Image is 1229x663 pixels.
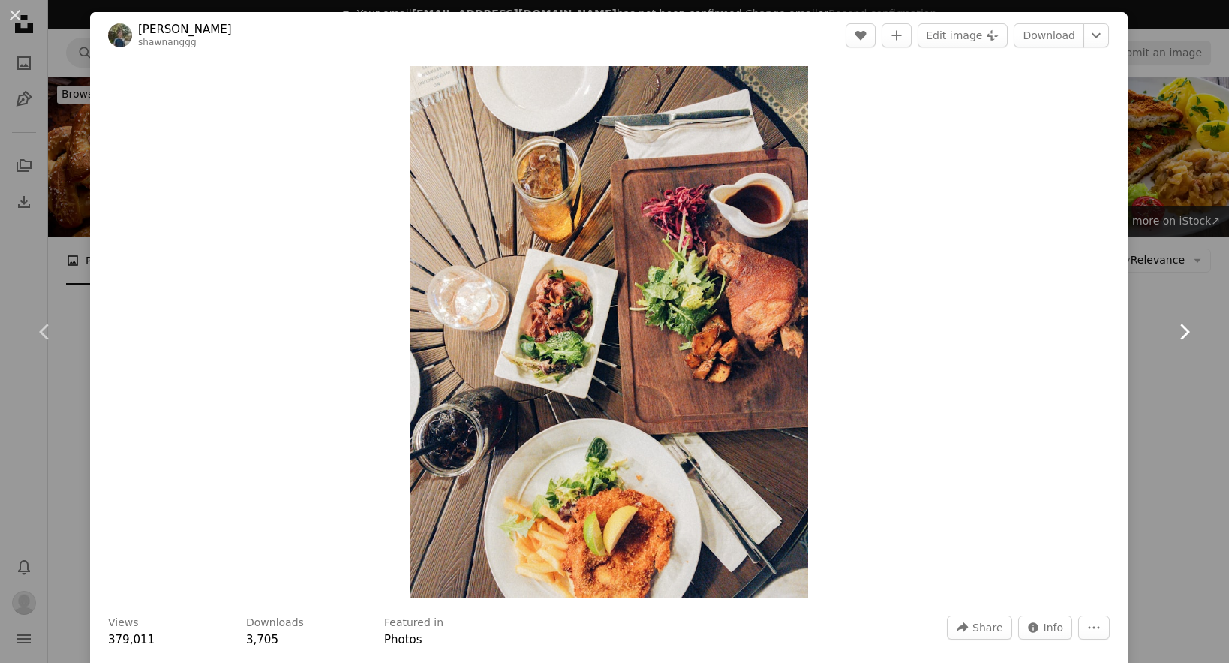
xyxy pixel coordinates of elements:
[846,23,876,47] button: Like
[384,633,422,646] a: Photos
[108,616,139,631] h3: Views
[1078,616,1110,640] button: More Actions
[410,66,808,598] button: Zoom in on this image
[1083,23,1109,47] button: Choose download size
[947,616,1011,640] button: Share this image
[138,37,197,47] a: shawnanggg
[138,22,232,37] a: [PERSON_NAME]
[1018,616,1073,640] button: Stats about this image
[108,633,155,646] span: 379,011
[246,633,278,646] span: 3,705
[246,616,304,631] h3: Downloads
[1044,616,1064,639] span: Info
[1139,260,1229,404] a: Next
[108,23,132,47] img: Go to Shawn's profile
[972,616,1002,639] span: Share
[410,66,808,598] img: cooked food on white ceramic plate
[1014,23,1084,47] a: Download
[384,616,443,631] h3: Featured in
[882,23,912,47] button: Add to Collection
[918,23,1008,47] button: Edit image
